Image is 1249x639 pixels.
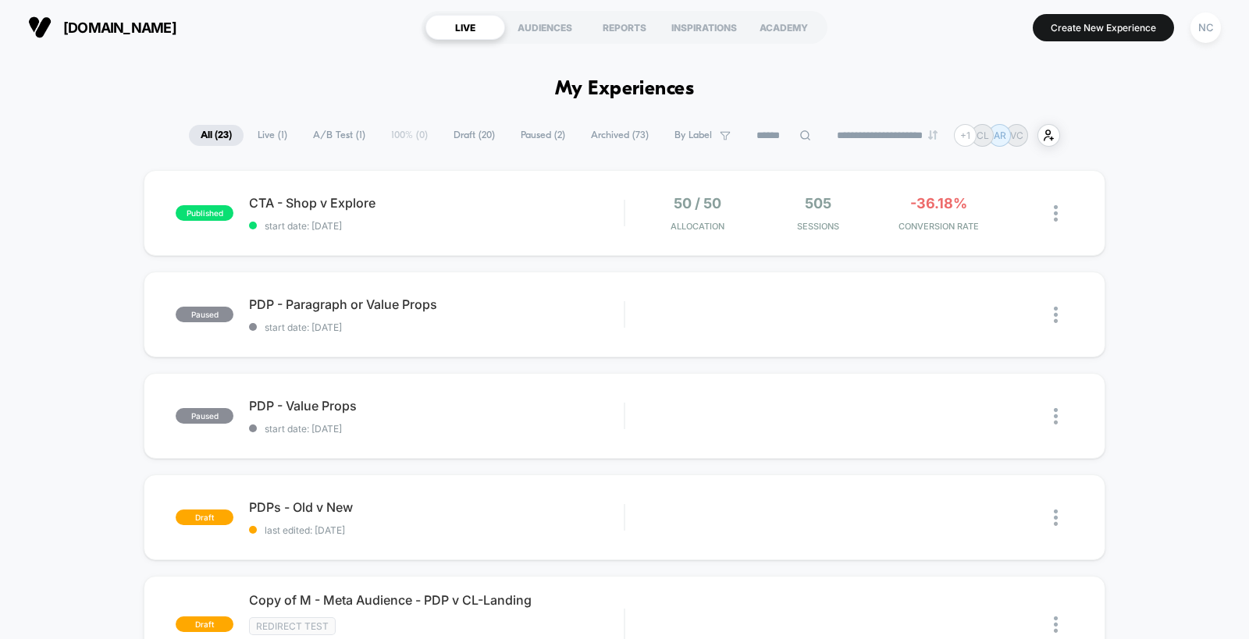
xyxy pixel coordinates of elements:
h1: My Experiences [555,78,695,101]
span: start date: [DATE] [249,423,624,435]
p: VC [1010,130,1023,141]
span: paused [176,408,233,424]
img: close [1054,616,1058,633]
span: paused [176,307,233,322]
div: REPORTS [585,15,664,40]
div: + 1 [954,124,977,147]
span: Paused ( 2 ) [509,125,577,146]
span: draft [176,616,233,632]
div: LIVE [425,15,505,40]
span: published [176,205,233,221]
img: close [1054,307,1058,323]
p: AR [994,130,1006,141]
button: [DOMAIN_NAME] [23,15,181,40]
span: Redirect Test [249,617,336,635]
img: close [1054,205,1058,222]
span: Copy of M - Meta Audience - PDP v CL-Landing [249,592,624,608]
div: NC [1190,12,1221,43]
span: CONVERSION RATE [882,221,995,232]
span: PDPs - Old v New [249,499,624,515]
div: ACADEMY [744,15,824,40]
span: -36.18% [910,195,967,211]
span: Allocation [671,221,724,232]
span: [DOMAIN_NAME] [63,20,176,36]
span: Live ( 1 ) [246,125,299,146]
img: close [1054,408,1058,424]
button: Create New Experience [1033,14,1174,41]
span: last edited: [DATE] [249,524,624,536]
img: end [928,130,938,140]
div: AUDIENCES [505,15,585,40]
img: close [1054,509,1058,526]
span: 50 / 50 [674,195,721,211]
span: PDP - Paragraph or Value Props [249,296,624,312]
div: INSPIRATIONS [664,15,744,40]
span: draft [176,509,233,525]
span: start date: [DATE] [249,220,624,232]
span: Sessions [761,221,874,232]
span: CTA - Shop v Explore [249,195,624,211]
span: All ( 23 ) [189,125,244,146]
span: By Label [674,130,712,141]
span: Draft ( 20 ) [442,125,507,146]
p: CL [977,130,989,141]
span: start date: [DATE] [249,321,624,333]
span: 505 [805,195,831,211]
span: Archived ( 73 ) [579,125,660,146]
button: NC [1186,12,1226,44]
img: Visually logo [28,16,52,39]
span: A/B Test ( 1 ) [301,125,377,146]
span: PDP - Value Props [249,398,624,414]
